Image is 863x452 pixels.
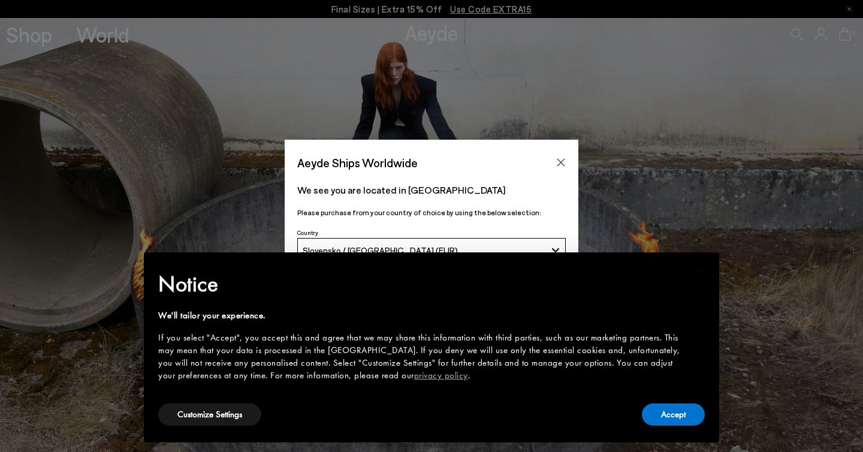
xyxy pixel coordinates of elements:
div: If you select "Accept", you accept this and agree that we may share this information with third p... [158,332,686,382]
span: Country [297,229,318,236]
span: × [696,261,704,279]
div: We'll tailor your experience. [158,309,686,322]
button: Close this notice [686,256,714,285]
p: We see you are located in [GEOGRAPHIC_DATA] [297,183,566,197]
h2: Notice [158,269,686,300]
span: Aeyde Ships Worldwide [297,152,418,173]
button: Accept [642,403,705,426]
button: Close [552,153,570,171]
a: privacy policy [414,369,468,381]
button: Customize Settings [158,403,261,426]
p: Please purchase from your country of choice by using the below selection: [297,207,566,218]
